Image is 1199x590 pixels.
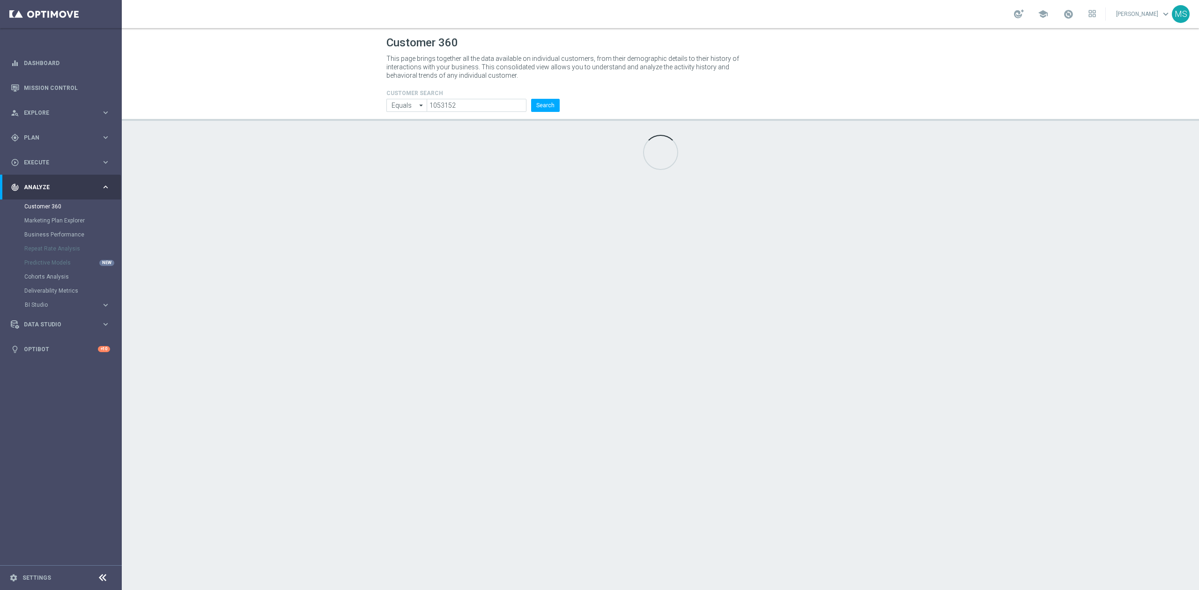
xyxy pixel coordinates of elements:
i: keyboard_arrow_right [101,183,110,192]
a: Settings [22,575,51,581]
button: equalizer Dashboard [10,59,111,67]
a: Mission Control [24,75,110,100]
button: Mission Control [10,84,111,92]
a: Deliverability Metrics [24,287,97,295]
button: BI Studio keyboard_arrow_right [24,301,111,309]
div: Marketing Plan Explorer [24,214,121,228]
button: gps_fixed Plan keyboard_arrow_right [10,134,111,141]
i: arrow_drop_down [417,99,426,111]
a: [PERSON_NAME]keyboard_arrow_down [1115,7,1172,21]
i: keyboard_arrow_right [101,133,110,142]
i: settings [9,574,18,582]
i: track_changes [11,183,19,192]
div: Repeat Rate Analysis [24,242,121,256]
div: Predictive Models [24,256,121,270]
span: Execute [24,160,101,165]
span: Explore [24,110,101,116]
button: Data Studio keyboard_arrow_right [10,321,111,328]
div: Business Performance [24,228,121,242]
div: Analyze [11,183,101,192]
div: Cohorts Analysis [24,270,121,284]
i: equalizer [11,59,19,67]
a: Optibot [24,337,98,361]
a: Customer 360 [24,203,97,210]
i: lightbulb [11,345,19,354]
div: BI Studio [24,298,121,312]
a: Marketing Plan Explorer [24,217,97,224]
div: Plan [11,133,101,142]
i: play_circle_outline [11,158,19,167]
button: Search [531,99,560,112]
i: person_search [11,109,19,117]
button: track_changes Analyze keyboard_arrow_right [10,184,111,191]
button: play_circle_outline Execute keyboard_arrow_right [10,159,111,166]
a: Business Performance [24,231,97,238]
span: Plan [24,135,101,140]
span: keyboard_arrow_down [1161,9,1171,19]
a: Cohorts Analysis [24,273,97,280]
h1: Customer 360 [386,36,934,50]
span: school [1038,9,1048,19]
i: keyboard_arrow_right [101,158,110,167]
a: Dashboard [24,51,110,75]
div: Deliverability Metrics [24,284,121,298]
i: keyboard_arrow_right [101,108,110,117]
button: person_search Explore keyboard_arrow_right [10,109,111,117]
div: +10 [98,346,110,352]
i: keyboard_arrow_right [101,301,110,310]
div: Explore [11,109,101,117]
div: Optibot [11,337,110,361]
div: NEW [99,260,114,266]
h4: CUSTOMER SEARCH [386,90,560,96]
i: gps_fixed [11,133,19,142]
button: lightbulb Optibot +10 [10,346,111,353]
div: MS [1172,5,1190,23]
i: keyboard_arrow_right [101,320,110,329]
p: This page brings together all the data available on individual customers, from their demographic ... [386,54,747,80]
div: Mission Control [11,75,110,100]
input: Enter CID, Email, name or phone [427,99,526,112]
div: Data Studio [11,320,101,329]
div: Customer 360 [24,199,121,214]
span: Analyze [24,184,101,190]
div: BI Studio [25,302,101,308]
input: Enter CID, Email, name or phone [386,99,427,112]
div: Dashboard [11,51,110,75]
span: BI Studio [25,302,92,308]
span: Data Studio [24,322,101,327]
div: Execute [11,158,101,167]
